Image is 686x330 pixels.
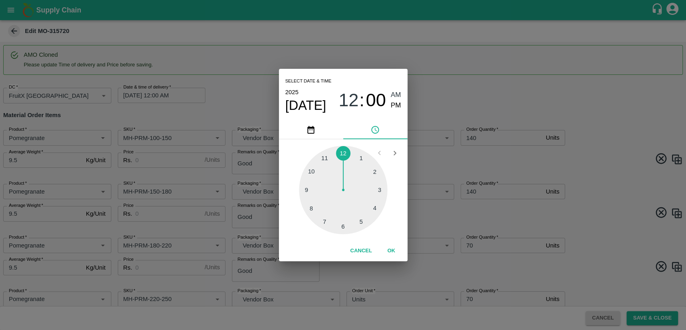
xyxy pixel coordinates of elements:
[379,244,404,258] button: OK
[285,75,332,87] span: Select date & time
[391,90,401,101] button: AM
[347,244,375,258] button: Cancel
[285,87,299,97] button: 2025
[343,120,408,139] button: pick time
[359,90,364,111] span: :
[279,120,343,139] button: pick date
[338,90,358,111] button: 12
[387,145,402,161] button: Open next view
[366,90,386,111] button: 00
[391,100,401,111] button: PM
[285,97,326,113] button: [DATE]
